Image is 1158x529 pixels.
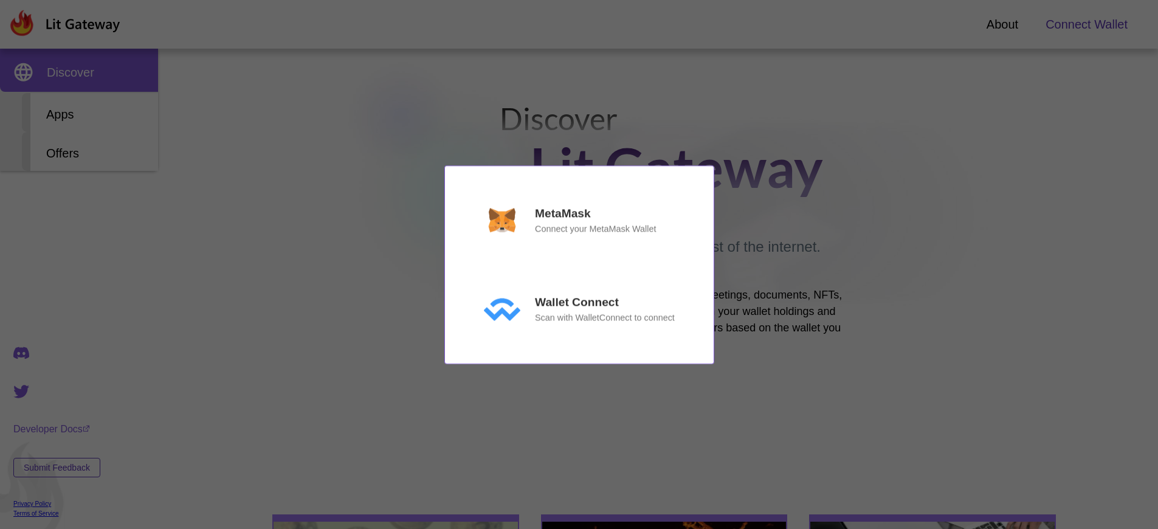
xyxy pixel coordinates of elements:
p: Scan with WalletConnect to connect [535,311,675,325]
p: MetaMask [535,205,591,223]
img: svg+xml;base64,PHN2ZyBoZWlnaHQ9IjI0NiIgdmlld0JveD0iMCAwIDQwMCAyNDYiIHdpZHRoPSI0MDAiIHhtbG5zPSJodH... [484,297,520,321]
p: Connect your MetaMask Wallet [535,222,656,235]
img: svg+xml;base64,PHN2ZyBoZWlnaHQ9IjM1NSIgdmlld0JveD0iMCAwIDM5NyAzNTUiIHdpZHRoPSIzOTciIHhtbG5zPSJodH... [484,208,520,232]
p: Wallet Connect [535,294,619,311]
